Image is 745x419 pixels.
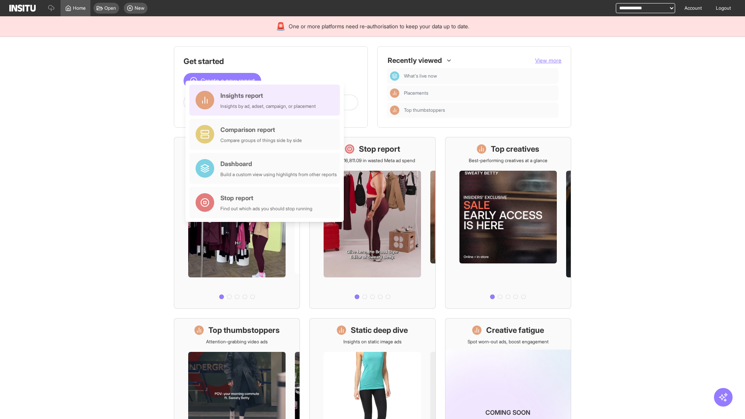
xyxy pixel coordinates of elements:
div: 🚨 [276,21,286,32]
div: Find out which ads you should stop running [220,206,312,212]
span: Placements [404,90,555,96]
div: Build a custom view using highlights from other reports [220,171,337,178]
span: Create a new report [201,76,255,85]
h1: Get started [184,56,358,67]
p: Save £16,811.09 in wasted Meta ad spend [330,158,415,164]
button: Create a new report [184,73,261,88]
span: One or more platforms need re-authorisation to keep your data up to date. [289,23,469,30]
span: Home [73,5,86,11]
div: Dashboard [390,71,399,81]
span: Open [104,5,116,11]
span: What's live now [404,73,437,79]
div: Dashboard [220,159,337,168]
span: What's live now [404,73,555,79]
span: Top thumbstoppers [404,107,555,113]
span: New [135,5,144,11]
div: Stop report [220,193,312,203]
p: Attention-grabbing video ads [206,339,268,345]
button: View more [535,57,561,64]
h1: Static deep dive [351,325,408,336]
a: What's live nowSee all active ads instantly [174,137,300,309]
span: Placements [404,90,428,96]
p: Insights on static image ads [343,339,402,345]
div: Insights [390,106,399,115]
a: Top creativesBest-performing creatives at a glance [445,137,571,309]
div: Comparison report [220,125,302,134]
div: Insights [390,88,399,98]
div: Insights report [220,91,316,100]
h1: Top creatives [491,144,539,154]
p: Best-performing creatives at a glance [469,158,547,164]
h1: Top thumbstoppers [208,325,280,336]
span: Top thumbstoppers [404,107,445,113]
div: Insights by ad, adset, campaign, or placement [220,103,316,109]
a: Stop reportSave £16,811.09 in wasted Meta ad spend [309,137,435,309]
h1: Stop report [359,144,400,154]
img: Logo [9,5,36,12]
div: Compare groups of things side by side [220,137,302,144]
